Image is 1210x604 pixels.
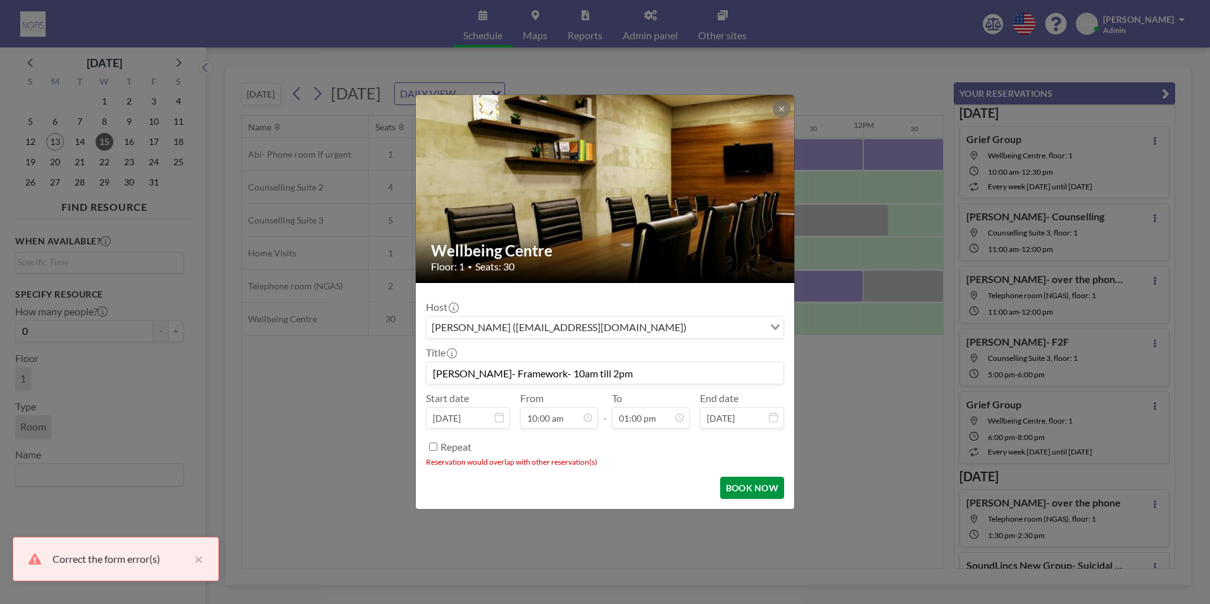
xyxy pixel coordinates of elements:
[612,392,622,405] label: To
[416,63,795,316] img: 537.jpg
[690,319,763,336] input: Search for option
[431,260,465,273] span: Floor: 1
[475,260,515,273] span: Seats: 30
[427,362,783,384] input: Abi's reservation
[700,392,739,405] label: End date
[426,301,458,313] label: Host
[427,317,783,338] div: Search for option
[429,319,689,336] span: [PERSON_NAME] ([EMAIL_ADDRESS][DOMAIN_NAME])
[426,457,784,467] li: Reservation would overlap with other reservation(s)
[520,392,544,405] label: From
[188,551,203,567] button: close
[440,441,471,453] label: Repeat
[720,477,784,499] button: BOOK NOW
[53,551,188,567] div: Correct the form error(s)
[603,396,607,424] span: -
[426,392,469,405] label: Start date
[426,346,456,359] label: Title
[468,262,472,272] span: •
[431,241,780,260] h2: Wellbeing Centre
